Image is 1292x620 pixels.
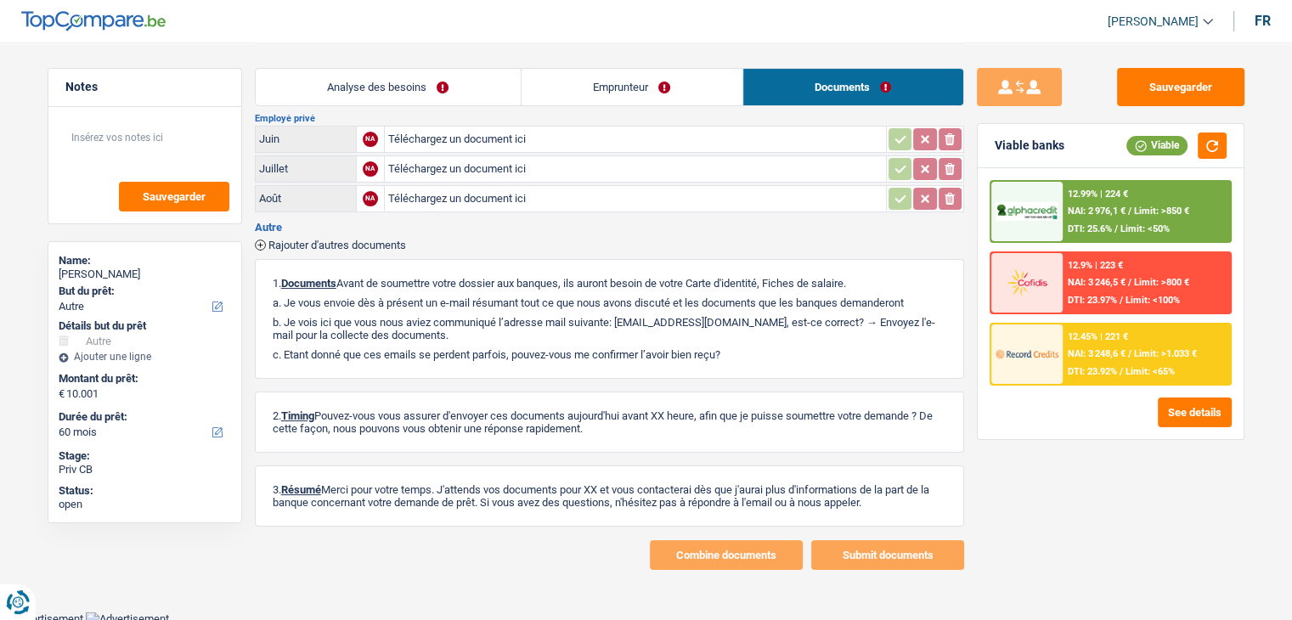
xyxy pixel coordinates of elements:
img: TopCompare Logo [21,11,166,31]
a: [PERSON_NAME] [1094,8,1213,36]
span: Résumé [281,483,321,496]
span: € [59,387,65,401]
span: NAI: 3 246,5 € [1068,277,1126,288]
div: Détails but du prêt [59,319,231,333]
button: Combine documents [650,540,803,570]
h5: Notes [65,80,224,94]
p: 2. Pouvez-vous vous assurer d'envoyer ces documents aujourd'hui avant XX heure, afin que je puiss... [273,409,946,435]
span: NAI: 2 976,1 € [1068,206,1126,217]
div: open [59,498,231,511]
span: Limit: >850 € [1134,206,1189,217]
div: Stage: [59,449,231,463]
label: But du prêt: [59,285,228,298]
button: Rajouter d'autres documents [255,240,406,251]
div: Ajouter une ligne [59,351,231,363]
h2: Employé privé [255,114,964,123]
span: Limit: >1.033 € [1134,348,1197,359]
button: Sauvegarder [119,182,229,211]
span: / [1120,366,1123,377]
div: 12.99% | 224 € [1068,189,1128,200]
span: [PERSON_NAME] [1108,14,1199,29]
img: Record Credits [996,338,1058,369]
div: Status: [59,484,231,498]
div: 12.45% | 221 € [1068,331,1128,342]
span: DTI: 25.6% [1068,223,1112,234]
div: NA [363,132,378,147]
p: 3. Merci pour votre temps. J'attends vos documents pour XX et vous contacterai dès que j'aurai p... [273,483,946,509]
span: Limit: >800 € [1134,277,1189,288]
div: Juillet [259,162,353,175]
div: Priv CB [59,463,231,476]
span: / [1114,223,1118,234]
span: / [1128,277,1131,288]
span: / [1128,348,1131,359]
span: Limit: <100% [1126,295,1180,306]
a: Emprunteur [522,69,742,105]
label: Montant du prêt: [59,372,228,386]
a: Analyse des besoins [256,69,521,105]
span: Documents [281,277,336,290]
span: DTI: 23.92% [1068,366,1117,377]
span: / [1128,206,1131,217]
h3: Autre [255,222,964,233]
p: c. Etant donné que ces emails se perdent parfois, pouvez-vous me confirmer l’avoir bien reçu? [273,348,946,361]
label: Durée du prêt: [59,410,228,424]
span: DTI: 23.97% [1068,295,1117,306]
span: Rajouter d'autres documents [268,240,406,251]
div: [PERSON_NAME] [59,268,231,281]
span: Timing [281,409,314,422]
div: NA [363,191,378,206]
div: fr [1255,13,1271,29]
p: b. Je vois ici que vous nous aviez communiqué l’adresse mail suivante: [EMAIL_ADDRESS][DOMAIN_NA... [273,316,946,341]
button: Sauvegarder [1117,68,1244,106]
span: Sauvegarder [143,191,206,202]
img: Cofidis [996,267,1058,298]
div: Name: [59,254,231,268]
button: See details [1158,397,1232,427]
div: Viable banks [995,138,1064,153]
button: Submit documents [811,540,964,570]
div: 12.9% | 223 € [1068,260,1123,271]
span: / [1120,295,1123,306]
span: Limit: <65% [1126,366,1175,377]
a: Documents [743,69,963,105]
div: Juin [259,132,353,145]
span: NAI: 3 248,6 € [1068,348,1126,359]
span: Limit: <50% [1120,223,1170,234]
div: Viable [1126,136,1188,155]
p: a. Je vous envoie dès à présent un e-mail résumant tout ce que nous avons discuté et les doc... [273,296,946,309]
div: Août [259,192,353,205]
img: AlphaCredit [996,202,1058,222]
p: 1. Avant de soumettre votre dossier aux banques, ils auront besoin de votre Carte d'identité, Fic... [273,277,946,290]
div: NA [363,161,378,177]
